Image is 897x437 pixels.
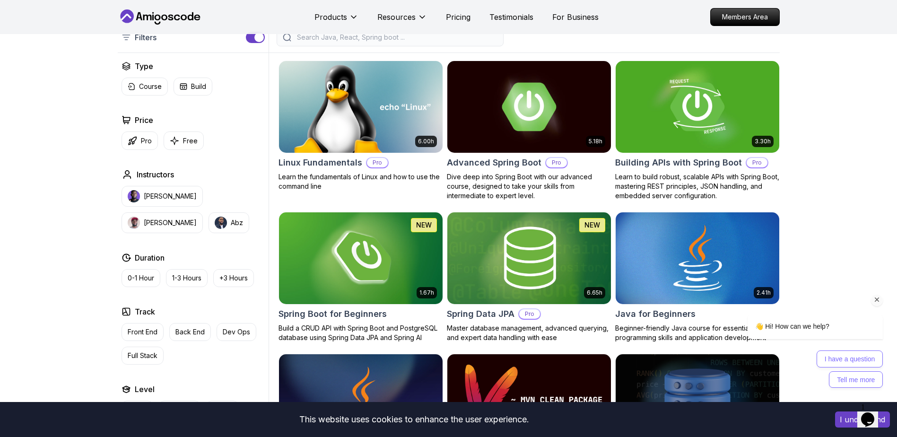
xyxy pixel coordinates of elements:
h2: Type [135,61,153,72]
p: 1-3 Hours [172,273,201,283]
p: Dev Ops [223,327,250,337]
p: Free [183,136,198,146]
p: 6.65h [587,289,602,297]
h2: Advanced Spring Boot [447,156,541,169]
h2: Instructors [137,169,174,180]
p: Abz [231,218,243,227]
button: instructor img[PERSON_NAME] [122,212,203,233]
button: +3 Hours [213,269,254,287]
a: Testimonials [489,11,533,23]
p: Filters [135,32,157,43]
a: Linux Fundamentals card6.00hLinux FundamentalsProLearn the fundamentals of Linux and how to use t... [279,61,443,191]
img: instructor img [128,217,140,229]
p: Back End [175,327,205,337]
img: Linux Fundamentals card [279,61,443,153]
button: Front End [122,323,164,341]
h2: Level [135,384,155,395]
p: 3.30h [755,138,771,145]
p: +3 Hours [219,273,248,283]
p: Pro [141,136,152,146]
p: Full Stack [128,351,157,360]
a: Pricing [446,11,470,23]
button: Accept cookies [835,411,890,428]
img: instructor img [215,217,227,229]
button: Resources [377,11,427,30]
a: Building APIs with Spring Boot card3.30hBuilding APIs with Spring BootProLearn to build robust, s... [615,61,780,201]
p: [PERSON_NAME] [144,218,197,227]
p: 1.67h [419,289,434,297]
h2: Track [135,306,155,317]
img: instructor img [128,190,140,202]
img: Spring Data JPA card [447,212,611,304]
a: Spring Boot for Beginners card1.67hNEWSpring Boot for BeginnersBuild a CRUD API with Spring Boot ... [279,212,443,342]
button: 0-1 Hour [122,269,160,287]
p: Learn to build robust, scalable APIs with Spring Boot, mastering REST principles, JSON handling, ... [615,172,780,201]
a: For Business [552,11,599,23]
iframe: chat widget [717,239,888,394]
button: Junior [122,401,153,419]
p: Pro [546,158,567,167]
button: Build [174,78,212,96]
img: Java for Beginners card [616,212,779,304]
h2: Price [135,114,153,126]
input: Search Java, React, Spring boot ... [295,33,497,42]
p: NEW [416,220,432,230]
p: Learn the fundamentals of Linux and how to use the command line [279,172,443,191]
p: 5.18h [589,138,602,145]
iframe: chat widget [857,399,888,428]
p: Pro [747,158,767,167]
p: Pro [367,158,388,167]
img: Building APIs with Spring Boot card [616,61,779,153]
button: Dev Ops [217,323,256,341]
div: This website uses cookies to enhance the user experience. [7,409,821,430]
p: Resources [377,11,416,23]
button: instructor img[PERSON_NAME] [122,186,203,207]
p: Dive deep into Spring Boot with our advanced course, designed to take your skills from intermedia... [447,172,611,201]
button: Back End [169,323,211,341]
button: Course [122,78,168,96]
p: Master database management, advanced querying, and expert data handling with ease [447,323,611,342]
p: 6.00h [418,138,434,145]
button: 1-3 Hours [166,269,208,287]
button: Products [314,11,358,30]
h2: Building APIs with Spring Boot [615,156,742,169]
h2: Java for Beginners [615,307,696,321]
p: Pro [519,309,540,319]
h2: Spring Boot for Beginners [279,307,387,321]
img: Spring Boot for Beginners card [279,212,443,304]
h2: Duration [135,252,165,263]
img: Advanced Spring Boot card [447,61,611,153]
p: Build a CRUD API with Spring Boot and PostgreSQL database using Spring Data JPA and Spring AI [279,323,443,342]
a: Spring Data JPA card6.65hNEWSpring Data JPAProMaster database management, advanced querying, and ... [447,212,611,342]
p: Course [139,82,162,91]
p: [PERSON_NAME] [144,192,197,201]
button: instructor imgAbz [209,212,249,233]
button: Senior [206,401,239,419]
h2: Linux Fundamentals [279,156,362,169]
h2: Spring Data JPA [447,307,514,321]
p: Front End [128,327,157,337]
a: Members Area [710,8,780,26]
p: Beginner-friendly Java course for essential programming skills and application development [615,323,780,342]
a: Advanced Spring Boot card5.18hAdvanced Spring BootProDive deep into Spring Boot with our advanced... [447,61,611,201]
p: Members Area [711,9,779,26]
button: Mid-level [159,401,200,419]
a: Java for Beginners card2.41hJava for BeginnersBeginner-friendly Java course for essential program... [615,212,780,342]
button: Pro [122,131,158,150]
p: NEW [584,220,600,230]
p: 0-1 Hour [128,273,154,283]
p: Build [191,82,206,91]
button: Full Stack [122,347,164,365]
p: Products [314,11,347,23]
button: Free [164,131,204,150]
